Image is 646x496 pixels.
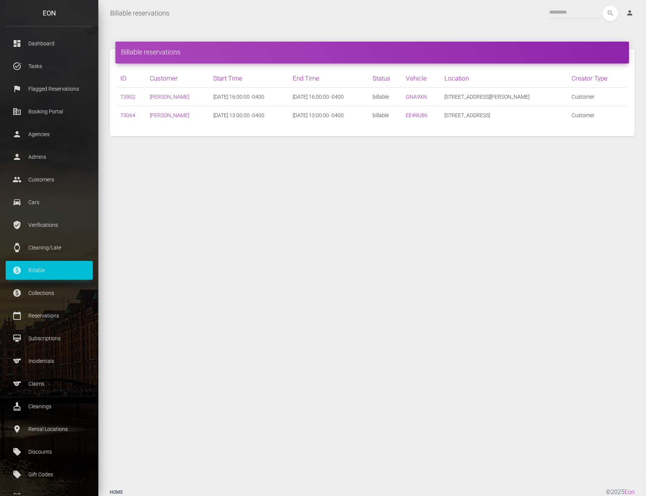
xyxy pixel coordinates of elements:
a: drive_eta Cars [6,193,93,212]
a: Eon [624,488,635,496]
a: watch Cleaning/Late [6,238,93,257]
td: [DATE] 13:00:00 -0400 [290,106,370,125]
a: [PERSON_NAME] [150,112,189,118]
td: [STREET_ADDRESS] [441,106,568,125]
td: Customer [568,88,627,106]
td: Customer [568,106,627,125]
p: Rental Locations [11,423,87,435]
p: Reservations [11,310,87,321]
p: Claims [11,378,87,389]
a: corporate_fare Booking Portal [6,102,93,121]
a: paid Billable [6,261,93,280]
p: Cleanings [11,401,87,412]
p: Billable [11,265,87,276]
p: Tasks [11,60,87,72]
a: task_alt Tasks [6,57,93,76]
p: Flagged Reservations [11,83,87,95]
td: [DATE] 16:00:00 -0400 [290,88,370,106]
th: Creator Type [568,69,627,88]
p: Collections [11,287,87,299]
p: Discounts [11,446,87,457]
a: EE49U86 [406,112,427,118]
a: 73064 [120,112,135,118]
p: Gift Codes [11,469,87,480]
th: Vehicle [403,69,441,88]
i: person [626,9,634,17]
th: ID [117,69,147,88]
a: person [620,6,640,21]
td: [DATE] 13:00:00 -0400 [210,106,290,125]
p: Dashboard [11,38,87,49]
p: Cars [11,197,87,208]
a: people Customers [6,170,93,189]
p: Incidentals [11,355,87,367]
th: Start Time [210,69,290,88]
p: Subscriptions [11,333,87,344]
a: dashboard Dashboard [6,34,93,53]
p: Admins [11,151,87,163]
a: calendar_today Reservations [6,306,93,325]
th: Status [370,69,403,88]
a: Billable reservations [110,4,169,23]
a: person Agencies [6,125,93,144]
p: Verifications [11,219,87,231]
a: local_offer Discounts [6,442,93,461]
td: billable [370,88,403,106]
th: Location [441,69,568,88]
a: cleaning_services Cleanings [6,397,93,416]
a: [PERSON_NAME] [150,94,189,100]
button: search [603,6,618,21]
th: Customer [147,69,210,88]
td: billable [370,106,403,125]
h4: Billable reservations [121,47,623,57]
a: sports Incidentals [6,352,93,370]
a: paid Collections [6,284,93,302]
p: Agencies [11,129,87,140]
p: Booking Portal [11,106,87,117]
a: place Rental Locations [6,420,93,439]
a: verified_user Verifications [6,215,93,234]
a: card_membership Subscriptions [6,329,93,348]
a: person Admins [6,147,93,166]
a: local_offer Gift Codes [6,465,93,484]
p: Cleaning/Late [11,242,87,253]
p: Customers [11,174,87,185]
a: sports Claims [6,374,93,393]
td: [STREET_ADDRESS][PERSON_NAME] [441,88,568,106]
a: 73902 [120,94,135,100]
a: GNA9XN [406,94,427,100]
td: [DATE] 16:00:00 -0400 [210,88,290,106]
th: End Time [290,69,370,88]
a: flag Flagged Reservations [6,79,93,98]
